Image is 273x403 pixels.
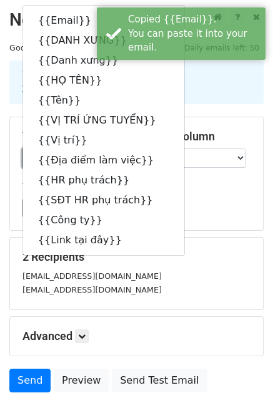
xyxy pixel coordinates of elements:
h5: Email column [146,130,251,143]
small: [EMAIL_ADDRESS][DOMAIN_NAME] [22,285,162,294]
a: {{Tên}} [23,90,184,110]
a: Preview [54,369,109,392]
a: {{SĐT HR phụ trách}} [23,190,184,210]
div: 1. Write your email in Gmail 2. Click [12,68,261,97]
div: Copied {{Email}}. You can paste it into your email. [128,12,261,55]
h5: 2 Recipients [22,250,251,264]
a: Send [9,369,51,392]
a: {{Công ty}} [23,210,184,230]
a: {{Địa điểm làm việc}} [23,150,184,170]
a: {{Vị trí}} [23,130,184,150]
iframe: Chat Widget [211,343,273,403]
a: {{HỌ TÊN}} [23,70,184,90]
a: {{HR phụ trách}} [23,170,184,190]
a: {{Email}} [23,11,184,31]
a: {{DANH XƯNG}} [23,31,184,51]
h5: Advanced [22,329,251,343]
a: Send Test Email [112,369,207,392]
small: [EMAIL_ADDRESS][DOMAIN_NAME] [22,271,162,281]
h2: New Campaign [9,9,264,31]
a: {{Link tại đây}} [23,230,184,250]
a: {{Danh xưng}} [23,51,184,70]
a: {{VỊ TRÍ ỨNG TUYỂN}} [23,110,184,130]
small: Google Sheet: [9,43,130,52]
